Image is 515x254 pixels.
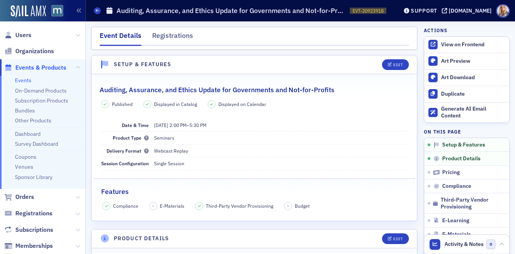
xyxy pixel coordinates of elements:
[114,234,169,243] h4: Product Details
[486,239,496,249] span: 0
[169,122,187,128] time: 2:00 PM
[154,135,174,141] span: Seminars
[15,140,58,147] a: Survey Dashboard
[206,202,273,209] span: Third-Party Vendor Provisioning
[113,135,149,141] span: Product Type
[287,203,289,208] span: –
[154,160,184,166] span: Single Session
[424,128,510,135] h4: On this page
[15,87,67,94] a: On-Demand Products
[154,101,197,107] span: Displayed in Catalog
[114,60,171,68] h4: Setup & Features
[116,6,346,15] h1: Auditing, Assurance, and Ethics Update for Governments and Not-for-Profits
[15,242,53,250] span: Memberships
[15,47,54,55] span: Organizations
[112,101,133,107] span: Published
[4,193,34,201] a: Orders
[101,160,149,166] span: Session Configuration
[442,155,481,162] span: Product Details
[11,5,46,18] img: SailAMX
[154,122,168,128] span: [DATE]
[4,242,53,250] a: Memberships
[441,106,505,119] div: Generate AI Email Content
[154,148,188,154] span: Webcast Replay
[152,31,193,45] div: Registrations
[424,37,509,53] a: View on Frontend
[218,101,266,107] span: Displayed on Calendar
[393,237,403,241] div: Edit
[442,8,494,13] button: [DOMAIN_NAME]
[15,77,31,84] a: Events
[122,122,149,128] span: Date & Time
[424,69,509,86] a: Art Download
[100,31,141,46] div: Event Details
[15,163,33,170] a: Venues
[15,153,36,160] a: Coupons
[4,47,54,55] a: Organizations
[382,233,408,244] button: Edit
[441,41,505,48] div: View on Frontend
[441,91,505,98] div: Duplicate
[15,97,68,104] a: Subscription Products
[101,187,129,197] h2: Features
[4,226,53,234] a: Subscriptions
[154,122,207,128] span: –
[444,240,484,248] span: Activity & Notes
[382,59,408,70] button: Edit
[442,217,469,224] span: E-Learning
[15,174,52,181] a: Sponsor Library
[442,169,460,176] span: Pricing
[424,53,509,69] a: Art Preview
[442,231,471,238] span: E-Materials
[353,8,384,14] span: EVT-20923918
[15,226,53,234] span: Subscriptions
[441,197,499,210] span: Third-Party Vendor Provisioning
[449,7,492,14] div: [DOMAIN_NAME]
[4,63,66,72] a: Events & Products
[15,63,66,72] span: Events & Products
[442,142,485,148] span: Setup & Features
[295,202,310,209] span: Budget
[411,7,437,14] div: Support
[100,85,335,95] h2: Auditing, Assurance, and Ethics Update for Governments and Not-for-Profits
[442,183,471,190] span: Compliance
[15,31,31,39] span: Users
[441,74,505,81] div: Art Download
[152,203,154,208] span: –
[15,193,34,201] span: Orders
[15,107,35,114] a: Bundles
[51,5,63,17] img: SailAMX
[424,86,509,102] button: Duplicate
[46,5,63,18] a: View Homepage
[15,130,41,137] a: Dashboard
[15,117,51,124] a: Other Products
[4,209,52,218] a: Registrations
[160,202,184,209] span: E-Materials
[393,63,403,67] div: Edit
[4,31,31,39] a: Users
[424,102,509,123] button: Generate AI Email Content
[441,58,505,65] div: Art Preview
[113,202,138,209] span: Compliance
[496,4,510,18] span: Profile
[15,209,52,218] span: Registrations
[107,148,149,154] span: Delivery Format
[189,122,207,128] time: 5:30 PM
[424,27,448,34] h4: Actions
